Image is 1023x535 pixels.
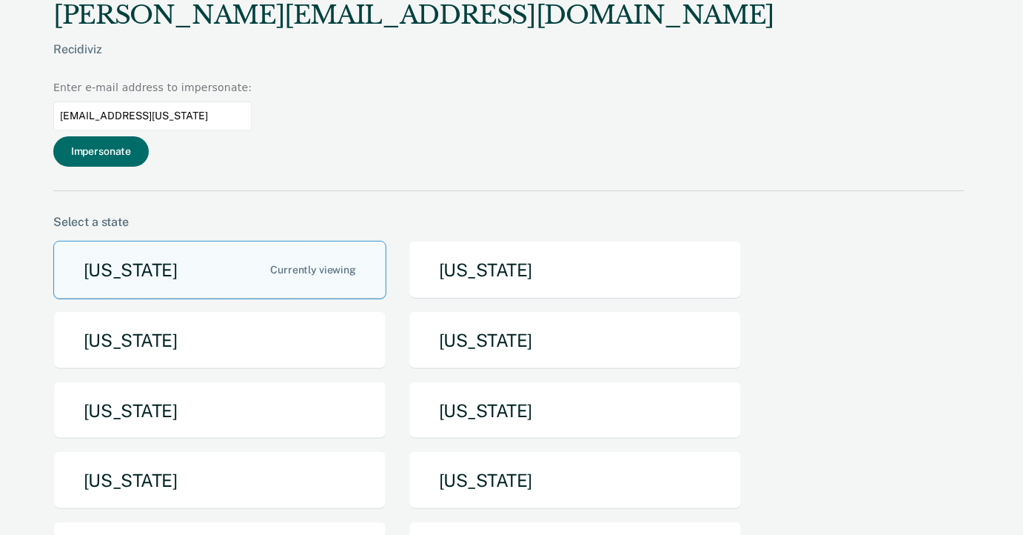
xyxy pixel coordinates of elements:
div: Enter e-mail address to impersonate: [53,80,252,96]
div: Select a state [53,215,964,229]
button: Impersonate [53,136,149,167]
button: [US_STATE] [53,241,386,299]
input: Enter an email to impersonate... [53,102,252,130]
div: Recidiviz [53,42,774,80]
button: [US_STATE] [409,382,742,440]
button: [US_STATE] [53,311,386,370]
button: [US_STATE] [409,311,742,370]
button: [US_STATE] [53,451,386,510]
button: [US_STATE] [409,451,742,510]
button: [US_STATE] [53,382,386,440]
button: [US_STATE] [409,241,742,299]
